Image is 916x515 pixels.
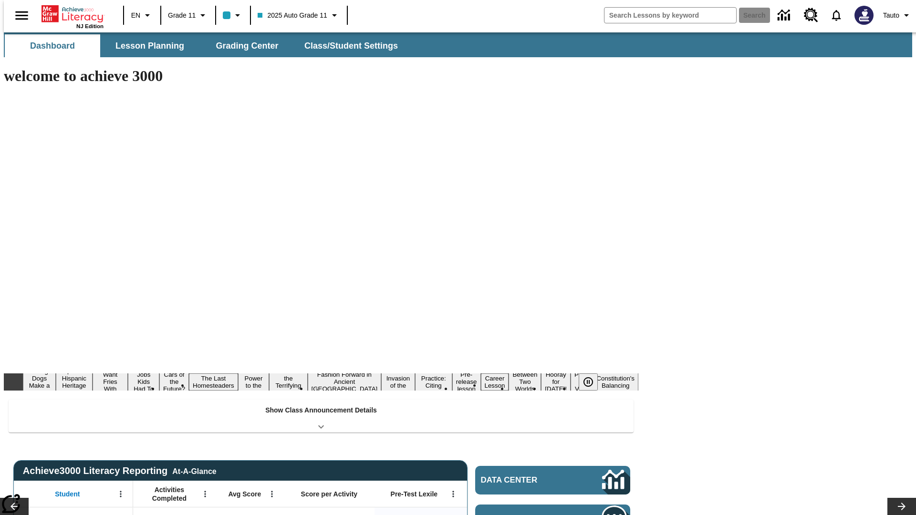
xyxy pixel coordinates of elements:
a: Data Center [475,466,630,494]
div: Pause [579,373,607,391]
a: Notifications [824,3,849,28]
h1: welcome to achieve 3000 [4,67,638,85]
button: Slide 7 Solar Power to the People [238,366,270,398]
button: Pause [579,373,598,391]
div: Show Class Announcement Details [9,400,634,433]
a: Data Center [772,2,798,29]
span: Grade 11 [168,10,196,21]
span: NJ Edition [76,23,104,29]
input: search field [604,8,736,23]
img: Avatar [854,6,874,25]
span: Tauto [883,10,899,21]
button: Class color is light blue. Change class color [219,7,247,24]
span: Achieve3000 Literacy Reporting [23,465,217,476]
button: Slide 4 Dirty Jobs Kids Had To Do [128,362,159,401]
span: Activities Completed [138,485,201,503]
button: Slide 6 The Last Homesteaders [189,373,238,391]
button: Slide 10 The Invasion of the Free CD [381,366,415,398]
span: Score per Activity [301,490,358,498]
button: Class: 2025 Auto Grade 11, Select your class [254,7,343,24]
button: Slide 14 Between Two Worlds [509,370,541,394]
span: Avg Score [228,490,261,498]
button: Slide 12 Pre-release lesson [452,370,481,394]
button: Open Menu [446,487,460,501]
span: Pre-Test Lexile [391,490,438,498]
div: At-A-Glance [172,465,216,476]
button: Slide 5 Cars of the Future? [159,370,189,394]
span: Data Center [481,475,570,485]
button: Select a new avatar [849,3,879,28]
button: Open Menu [114,487,128,501]
button: Grading Center [199,34,295,57]
button: Slide 2 ¡Viva Hispanic Heritage Month! [56,366,93,398]
button: Lesson carousel, Next [887,498,916,515]
button: Language: EN, Select a language [127,7,157,24]
button: Slide 3 Do You Want Fries With That? [93,362,128,401]
button: Grade: Grade 11, Select a grade [164,7,212,24]
button: Slide 15 Hooray for Constitution Day! [541,370,571,394]
span: Student [55,490,80,498]
button: Class/Student Settings [297,34,406,57]
span: EN [131,10,140,21]
button: Profile/Settings [879,7,916,24]
div: SubNavbar [4,32,912,57]
button: Slide 9 Fashion Forward in Ancient Rome [308,370,382,394]
a: Home [42,4,104,23]
button: Slide 17 The Constitution's Balancing Act [593,366,638,398]
button: Dashboard [5,34,100,57]
a: Resource Center, Will open in new tab [798,2,824,28]
button: Slide 11 Mixed Practice: Citing Evidence [415,366,452,398]
button: Open Menu [198,487,212,501]
button: Slide 13 Career Lesson [481,373,509,391]
button: Open Menu [265,487,279,501]
div: SubNavbar [4,34,406,57]
button: Slide 1 Diving Dogs Make a Splash [23,366,56,398]
span: 2025 Auto Grade 11 [258,10,327,21]
button: Open side menu [8,1,36,30]
button: Lesson Planning [102,34,198,57]
button: Slide 8 Attack of the Terrifying Tomatoes [269,366,307,398]
p: Show Class Announcement Details [265,405,377,415]
button: Slide 16 Point of View [571,370,593,394]
div: Home [42,3,104,29]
